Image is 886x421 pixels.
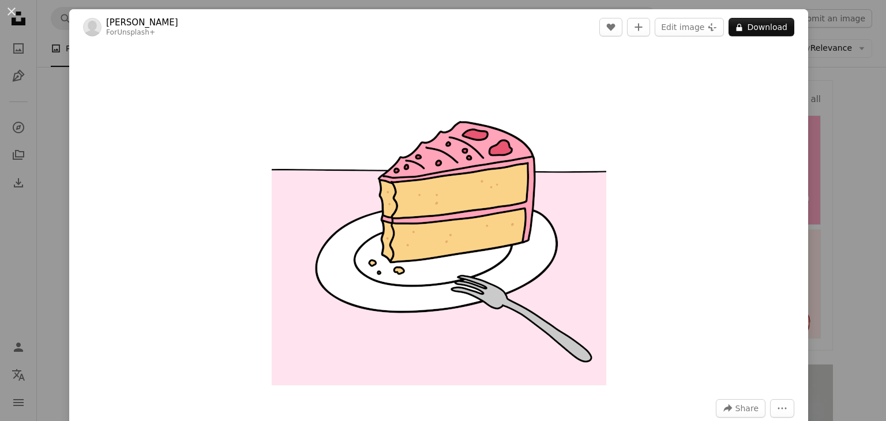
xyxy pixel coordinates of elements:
button: Zoom in on this image [272,51,606,385]
img: Go to Ashleigh Green's profile [83,18,102,36]
div: For [106,28,178,37]
button: Add to Collection [627,18,650,36]
img: premium_vector-1713986485734-8d5eea98b771 [272,51,606,385]
button: More Actions [770,399,794,418]
span: Share [735,400,759,417]
button: Like [599,18,622,36]
button: Download [729,18,794,36]
a: Unsplash+ [117,28,155,36]
button: Share this image [716,399,765,418]
a: [PERSON_NAME] [106,17,178,28]
button: Edit image [655,18,724,36]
